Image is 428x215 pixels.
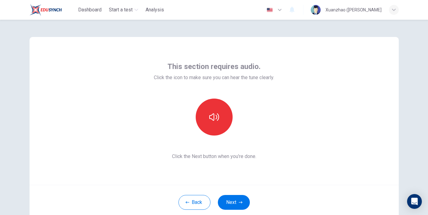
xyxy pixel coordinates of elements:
img: en [266,8,274,12]
span: This section requires audio. [167,62,261,71]
button: Back [178,195,210,210]
span: Dashboard [78,6,102,14]
button: Next [218,195,250,210]
div: Open Intercom Messenger [407,194,422,209]
span: Click the icon to make sure you can hear the tune clearly. [154,74,274,81]
span: Start a test [109,6,133,14]
img: EduSynch logo [30,4,62,16]
span: Click the Next button when you’re done. [154,153,274,160]
button: Analysis [143,4,166,15]
button: Start a test [106,4,141,15]
a: EduSynch logo [30,4,76,16]
button: Dashboard [76,4,104,15]
span: Analysis [146,6,164,14]
div: Xuanzhao ([PERSON_NAME] [326,6,382,14]
img: Profile picture [311,5,321,15]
